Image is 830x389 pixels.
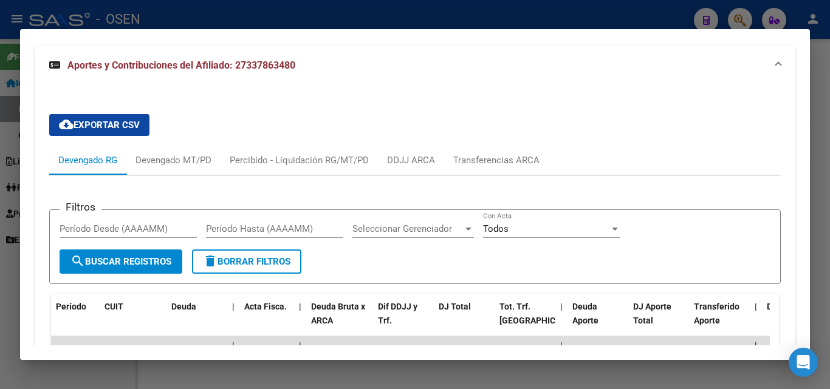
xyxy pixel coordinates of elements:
[789,348,818,377] div: Open Intercom Messenger
[755,302,757,311] span: |
[35,46,795,85] mat-expansion-panel-header: Aportes y Contribuciones del Afiliado: 27337863480
[628,294,689,347] datatable-header-cell: DJ Aporte Total
[560,340,563,350] span: |
[483,223,509,234] span: Todos
[306,294,373,347] datatable-header-cell: Deuda Bruta x ARCA
[232,340,235,350] span: |
[227,294,239,347] datatable-header-cell: |
[294,294,306,347] datatable-header-cell: |
[689,294,750,347] datatable-header-cell: Transferido Aporte
[373,294,434,347] datatable-header-cell: Dif DDJJ y Trf.
[750,294,762,347] datatable-header-cell: |
[70,254,85,268] mat-icon: search
[56,302,86,311] span: Período
[762,294,823,347] datatable-header-cell: Deuda Contr.
[166,294,227,347] datatable-header-cell: Deuda
[572,302,598,325] span: Deuda Aporte
[192,249,301,274] button: Borrar Filtros
[694,302,739,325] span: Transferido Aporte
[70,256,171,267] span: Buscar Registros
[232,302,235,311] span: |
[239,294,294,347] datatable-header-cell: Acta Fisca.
[311,302,365,325] span: Deuda Bruta x ARCA
[555,294,568,347] datatable-header-cell: |
[51,294,100,347] datatable-header-cell: Período
[60,249,182,274] button: Buscar Registros
[100,294,166,347] datatable-header-cell: CUIT
[439,302,471,311] span: DJ Total
[299,302,301,311] span: |
[203,256,290,267] span: Borrar Filtros
[767,302,817,311] span: Deuda Contr.
[49,114,149,136] button: Exportar CSV
[60,200,101,214] h3: Filtros
[352,223,463,234] span: Seleccionar Gerenciador
[171,302,196,311] span: Deuda
[135,154,211,167] div: Devengado MT/PD
[378,302,417,325] span: Dif DDJJ y Trf.
[59,117,74,132] mat-icon: cloud_download
[453,154,540,167] div: Transferencias ARCA
[58,154,117,167] div: Devengado RG
[568,294,628,347] datatable-header-cell: Deuda Aporte
[67,59,295,71] span: Aportes y Contribuciones del Afiliado: 27337863480
[203,254,218,268] mat-icon: delete
[499,302,582,325] span: Tot. Trf. [GEOGRAPHIC_DATA]
[59,120,140,130] span: Exportar CSV
[495,294,555,347] datatable-header-cell: Tot. Trf. Bruto
[560,302,563,311] span: |
[434,294,495,347] datatable-header-cell: DJ Total
[755,340,757,350] span: |
[387,154,435,167] div: DDJJ ARCA
[244,302,287,311] span: Acta Fisca.
[230,154,369,167] div: Percibido - Liquidación RG/MT/PD
[105,302,123,311] span: CUIT
[299,340,301,350] span: |
[633,302,671,325] span: DJ Aporte Total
